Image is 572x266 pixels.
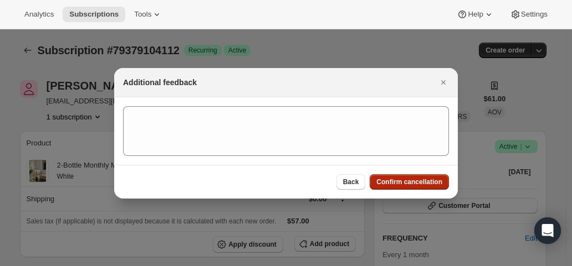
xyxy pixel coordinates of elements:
[343,178,359,186] span: Back
[468,10,483,19] span: Help
[18,7,60,22] button: Analytics
[24,10,54,19] span: Analytics
[450,7,500,22] button: Help
[63,7,125,22] button: Subscriptions
[436,75,451,90] button: Close
[69,10,119,19] span: Subscriptions
[503,7,554,22] button: Settings
[370,174,449,190] button: Confirm cancellation
[376,178,442,186] span: Confirm cancellation
[123,77,197,88] h2: Additional feedback
[336,174,366,190] button: Back
[521,10,548,19] span: Settings
[127,7,169,22] button: Tools
[134,10,151,19] span: Tools
[534,217,561,244] div: Open Intercom Messenger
